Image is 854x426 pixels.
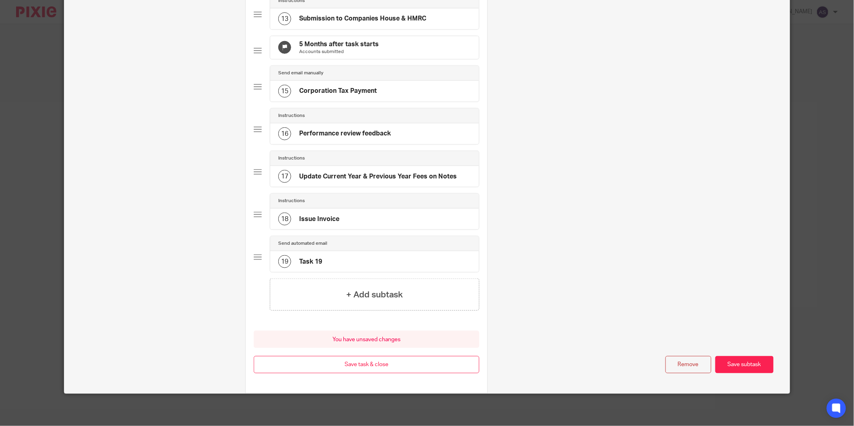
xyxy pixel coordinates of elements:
h4: Instructions [278,155,305,162]
div: 19 [278,255,291,268]
h4: Instructions [278,198,305,204]
button: Save task & close [254,356,479,373]
p: Accounts submitted [299,49,379,55]
h4: Submission to Companies House & HMRC [299,14,426,23]
div: 15 [278,85,291,98]
h4: Corporation Tax Payment [299,87,377,95]
h4: Instructions [278,113,305,119]
div: You have unsaved changes [254,331,479,348]
button: Remove [665,356,711,373]
h4: Send email manually [278,70,323,76]
h4: Performance review feedback [299,129,391,138]
button: Save subtask [715,356,774,373]
h4: Update Current Year & Previous Year Fees on Notes [299,172,457,181]
div: 16 [278,127,291,140]
h4: Issue Invoice [299,215,339,223]
h4: + Add subtask [346,289,403,301]
div: 17 [278,170,291,183]
h4: Send automated email [278,240,327,247]
div: 13 [278,12,291,25]
h4: 5 Months after task starts [299,40,379,49]
h4: Task 19 [299,258,322,266]
div: 18 [278,213,291,225]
